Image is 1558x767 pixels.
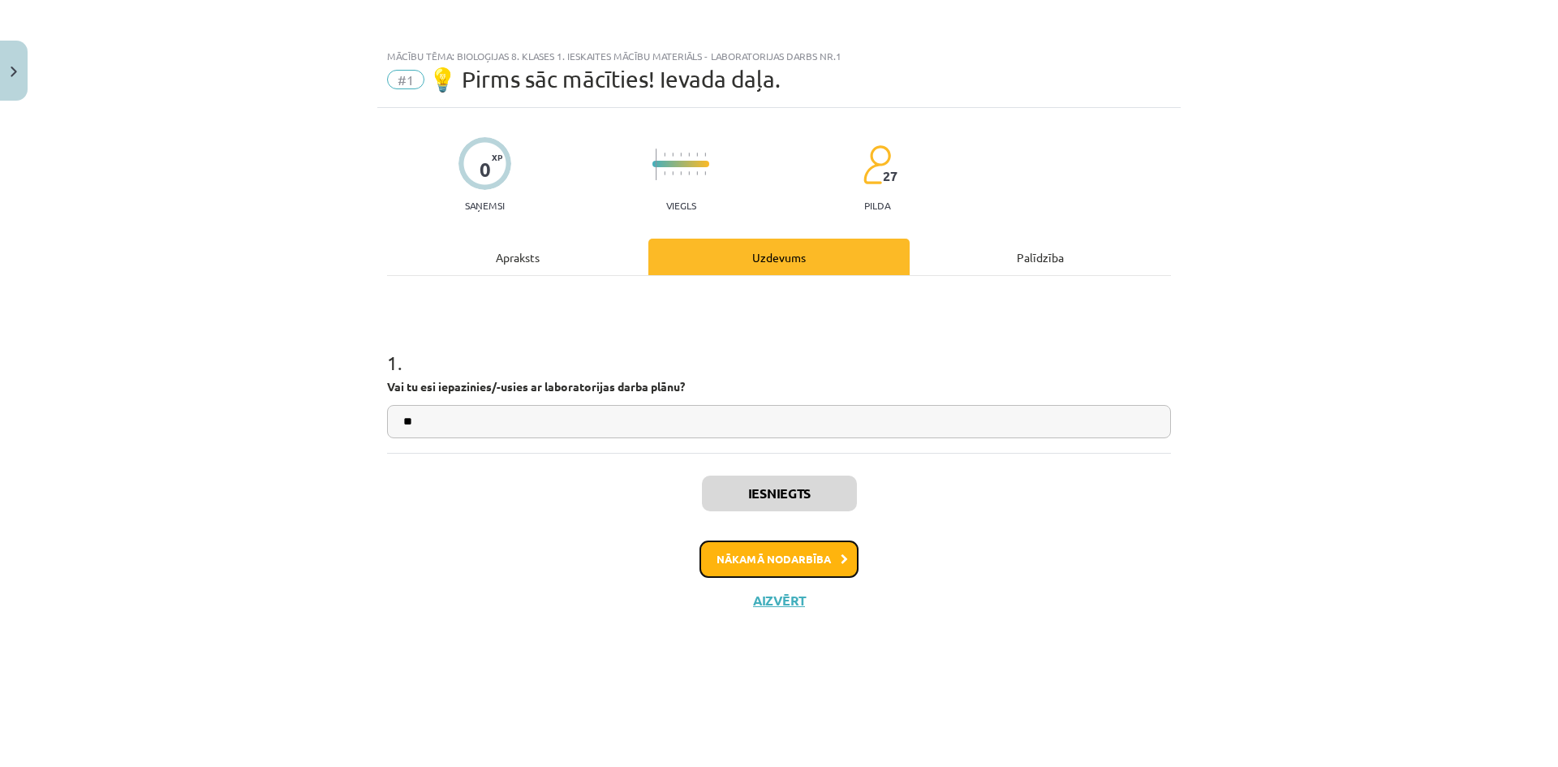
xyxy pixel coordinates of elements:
[688,171,690,175] img: icon-short-line-57e1e144782c952c97e751825c79c345078a6d821885a25fce030b3d8c18986b.svg
[704,153,706,157] img: icon-short-line-57e1e144782c952c97e751825c79c345078a6d821885a25fce030b3d8c18986b.svg
[428,66,781,93] span: 💡 Pirms sāc mācīties! Ievada daļa.
[680,171,682,175] img: icon-short-line-57e1e144782c952c97e751825c79c345078a6d821885a25fce030b3d8c18986b.svg
[387,70,424,89] span: #1
[672,153,674,157] img: icon-short-line-57e1e144782c952c97e751825c79c345078a6d821885a25fce030b3d8c18986b.svg
[863,144,891,185] img: students-c634bb4e5e11cddfef0936a35e636f08e4e9abd3cc4e673bd6f9a4125e45ecb1.svg
[702,476,857,511] button: Iesniegts
[680,153,682,157] img: icon-short-line-57e1e144782c952c97e751825c79c345078a6d821885a25fce030b3d8c18986b.svg
[699,541,859,578] button: Nākamā nodarbība
[648,239,910,275] div: Uzdevums
[656,149,657,180] img: icon-long-line-d9ea69661e0d244f92f715978eff75569469978d946b2353a9bb055b3ed8787d.svg
[672,171,674,175] img: icon-short-line-57e1e144782c952c97e751825c79c345078a6d821885a25fce030b3d8c18986b.svg
[666,200,696,211] p: Viegls
[883,169,897,183] span: 27
[387,239,648,275] div: Apraksts
[387,50,1171,62] div: Mācību tēma: Bioloģijas 8. klases 1. ieskaites mācību materiāls - laboratorijas darbs nr.1
[864,200,890,211] p: pilda
[480,158,491,181] div: 0
[696,153,698,157] img: icon-short-line-57e1e144782c952c97e751825c79c345078a6d821885a25fce030b3d8c18986b.svg
[910,239,1171,275] div: Palīdzība
[704,171,706,175] img: icon-short-line-57e1e144782c952c97e751825c79c345078a6d821885a25fce030b3d8c18986b.svg
[748,592,810,609] button: Aizvērt
[664,153,665,157] img: icon-short-line-57e1e144782c952c97e751825c79c345078a6d821885a25fce030b3d8c18986b.svg
[458,200,511,211] p: Saņemsi
[688,153,690,157] img: icon-short-line-57e1e144782c952c97e751825c79c345078a6d821885a25fce030b3d8c18986b.svg
[387,379,685,394] strong: Vai tu esi iepazinies/-usies ar laboratorijas darba plānu?
[11,67,17,77] img: icon-close-lesson-0947bae3869378f0d4975bcd49f059093ad1ed9edebbc8119c70593378902aed.svg
[387,323,1171,373] h1: 1 .
[664,171,665,175] img: icon-short-line-57e1e144782c952c97e751825c79c345078a6d821885a25fce030b3d8c18986b.svg
[492,153,502,162] span: XP
[696,171,698,175] img: icon-short-line-57e1e144782c952c97e751825c79c345078a6d821885a25fce030b3d8c18986b.svg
